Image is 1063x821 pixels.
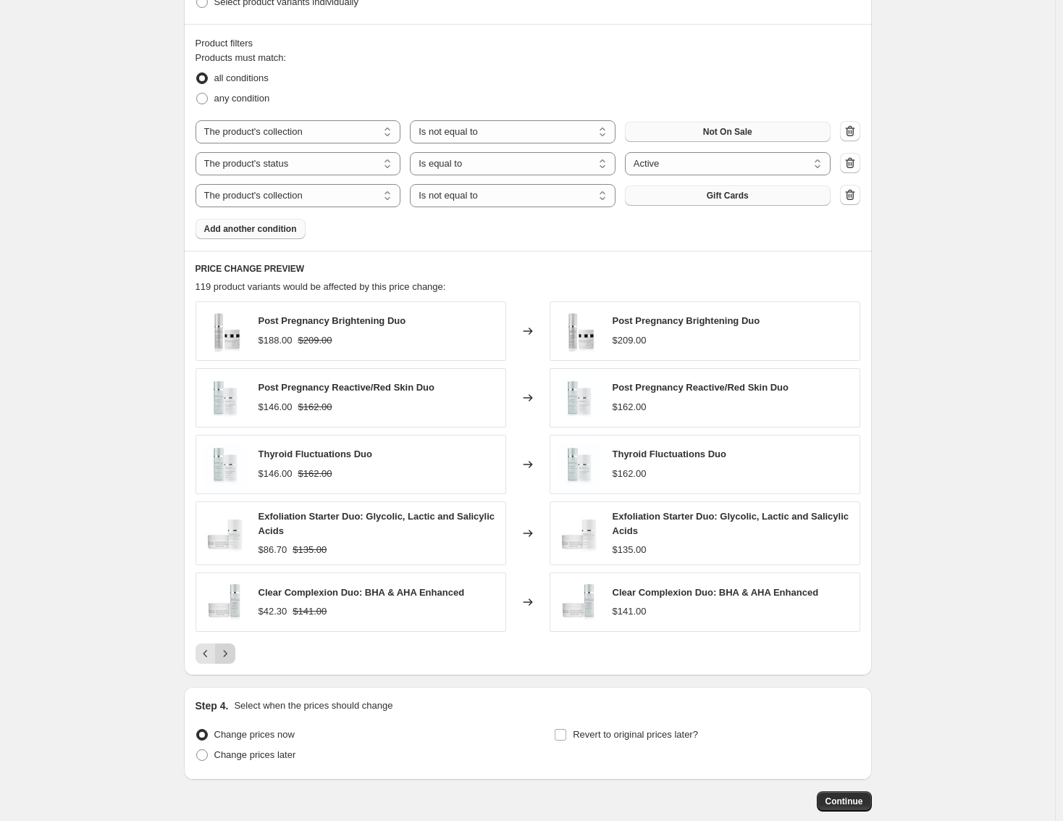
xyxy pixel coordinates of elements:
[558,309,601,353] img: PostPregnancyDuo_web_80x.jpg
[203,512,247,555] img: Triple-Action-Pads_Probiotic-Clarifying-Lotion_80x.jpg
[259,511,495,536] span: Exfoliation Starter Duo: Glycolic, Lactic and Salicylic Acids
[214,749,296,760] span: Change prices later
[613,315,760,326] span: Post Pregnancy Brightening Duo
[613,543,647,557] div: $135.00
[196,643,216,664] button: Previous
[293,604,327,619] strike: $141.00
[558,443,601,486] img: thyroid-fluctuations-skin-duo_80x.jpg
[573,729,698,740] span: Revert to original prices later?
[613,604,647,619] div: $141.00
[613,511,849,536] span: Exfoliation Starter Duo: Glycolic, Lactic and Salicylic Acids
[196,52,287,63] span: Products must match:
[298,467,332,481] strike: $162.00
[613,333,647,348] div: $209.00
[196,263,860,275] h6: PRICE CHANGE PREVIEW
[259,604,287,619] div: $42.30
[214,729,295,740] span: Change prices now
[203,376,247,420] img: PostPregnancyReactiveRedSkinDuo1_80x.jpg
[625,186,831,206] button: Gift Cards
[214,93,270,104] span: any condition
[293,543,327,557] strike: $135.00
[817,791,872,812] button: Continue
[259,400,293,414] div: $146.00
[196,281,446,292] span: 119 product variants would be affected by this price change:
[825,796,863,807] span: Continue
[196,699,229,713] h2: Step 4.
[707,190,749,201] span: Gift Cards
[259,467,293,481] div: $146.00
[196,219,306,239] button: Add another condition
[259,543,287,557] div: $86.70
[215,643,235,664] button: Next
[558,580,601,624] img: Triple-Action-Pads_Acne-Treatment_80x.jpg
[298,333,332,348] strike: $209.00
[234,699,392,713] p: Select when the prices should change
[203,309,247,353] img: PostPregnancyDuo_web_80x.jpg
[613,449,726,459] span: Thyroid Fluctuations Duo
[613,467,647,481] div: $162.00
[625,122,831,142] button: Not On Sale
[613,400,647,414] div: $162.00
[203,580,247,624] img: Triple-Action-Pads_Acne-Treatment_80x.jpg
[703,126,752,138] span: Not On Sale
[204,223,297,235] span: Add another condition
[613,587,819,598] span: Clear Complexion Duo: BHA & AHA Enhanced
[196,36,860,51] div: Product filters
[558,376,601,420] img: PostPregnancyReactiveRedSkinDuo1_80x.jpg
[259,587,465,598] span: Clear Complexion Duo: BHA & AHA Enhanced
[196,643,235,664] nav: Pagination
[203,443,247,486] img: thyroid-fluctuations-skin-duo_80x.jpg
[298,400,332,414] strike: $162.00
[259,333,293,348] div: $188.00
[558,512,601,555] img: Triple-Action-Pads_Probiotic-Clarifying-Lotion_80x.jpg
[259,382,434,393] span: Post Pregnancy Reactive/Red Skin Duo
[214,72,269,83] span: all conditions
[259,449,372,459] span: Thyroid Fluctuations Duo
[613,382,789,393] span: Post Pregnancy Reactive/Red Skin Duo
[259,315,406,326] span: Post Pregnancy Brightening Duo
